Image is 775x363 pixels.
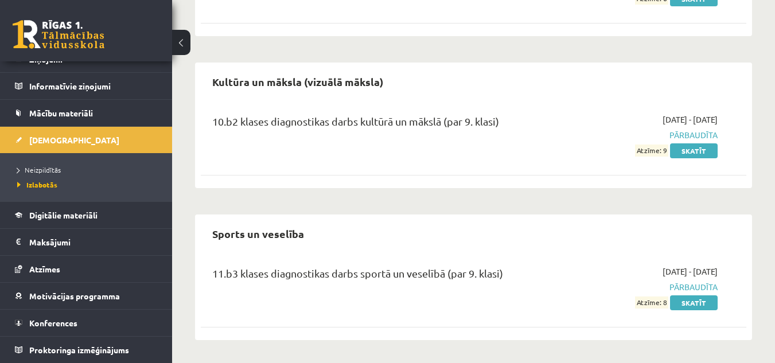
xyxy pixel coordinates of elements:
a: Rīgas 1. Tālmācības vidusskola [13,20,104,49]
a: [DEMOGRAPHIC_DATA] [15,127,158,153]
span: Konferences [29,318,77,328]
a: Proktoringa izmēģinājums [15,337,158,363]
legend: Maksājumi [29,229,158,255]
span: Atzīmes [29,264,60,274]
span: [DATE] - [DATE] [663,114,718,126]
span: Digitālie materiāli [29,210,98,220]
a: Motivācijas programma [15,283,158,309]
div: 10.b2 klases diagnostikas darbs kultūrā un mākslā (par 9. klasi) [212,114,543,135]
h2: Sports un veselība [201,220,316,247]
div: 11.b3 klases diagnostikas darbs sportā un veselībā (par 9. klasi) [212,266,543,287]
span: [DATE] - [DATE] [663,266,718,278]
span: [DEMOGRAPHIC_DATA] [29,135,119,145]
h2: Kultūra un māksla (vizuālā māksla) [201,68,395,95]
a: Maksājumi [15,229,158,255]
span: Motivācijas programma [29,291,120,301]
a: Digitālie materiāli [15,202,158,228]
a: Neizpildītās [17,165,161,175]
span: Pārbaudīta [560,281,718,293]
span: Pārbaudīta [560,129,718,141]
span: Atzīme: 8 [635,296,668,309]
a: Informatīvie ziņojumi [15,73,158,99]
span: Neizpildītās [17,165,61,174]
span: Izlabotās [17,180,57,189]
span: Atzīme: 9 [635,145,668,157]
a: Mācību materiāli [15,100,158,126]
a: Skatīt [670,143,718,158]
a: Atzīmes [15,256,158,282]
a: Skatīt [670,295,718,310]
legend: Informatīvie ziņojumi [29,73,158,99]
a: Izlabotās [17,179,161,190]
a: Konferences [15,310,158,336]
span: Proktoringa izmēģinājums [29,345,129,355]
span: Mācību materiāli [29,108,93,118]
